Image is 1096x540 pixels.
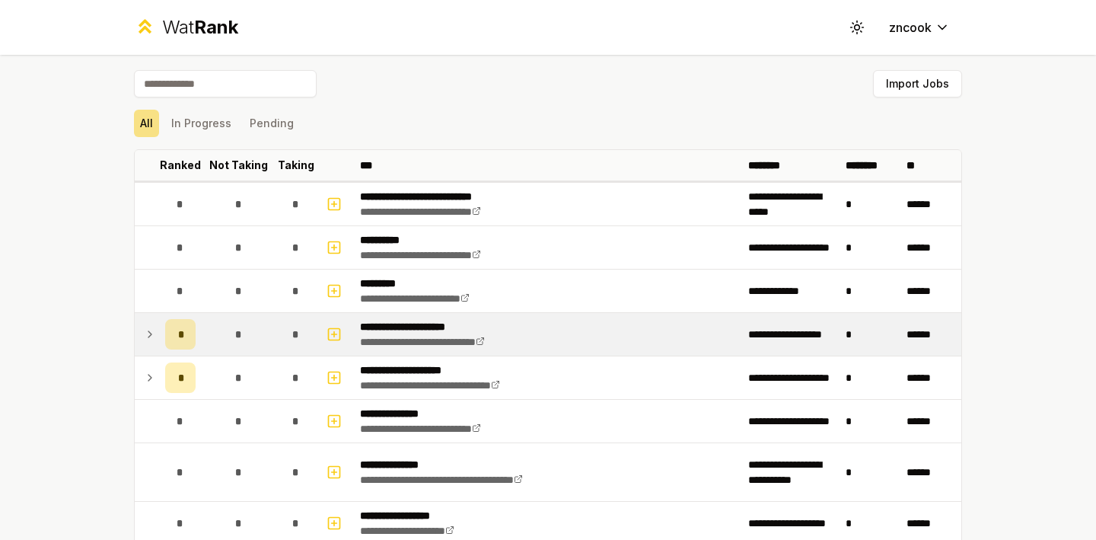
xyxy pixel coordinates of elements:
span: zncook [889,18,932,37]
span: Rank [194,16,238,38]
button: Import Jobs [873,70,962,97]
p: Taking [278,158,314,173]
button: All [134,110,159,137]
button: Pending [244,110,300,137]
div: Wat [162,15,238,40]
p: Not Taking [209,158,268,173]
button: zncook [877,14,962,41]
button: In Progress [165,110,237,137]
p: Ranked [160,158,201,173]
a: WatRank [134,15,238,40]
